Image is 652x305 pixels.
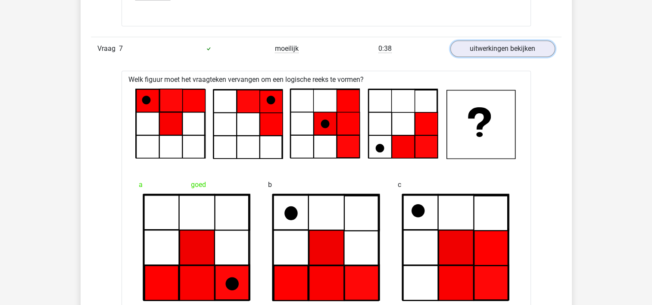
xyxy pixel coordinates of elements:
span: 7 [119,44,123,53]
span: moeilijk [275,44,299,53]
span: 0:38 [378,44,392,53]
span: c [398,176,401,193]
span: Vraag [97,44,119,54]
div: goed [139,176,255,193]
a: uitwerkingen bekijken [450,40,555,57]
span: b [268,176,272,193]
span: a [139,176,143,193]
